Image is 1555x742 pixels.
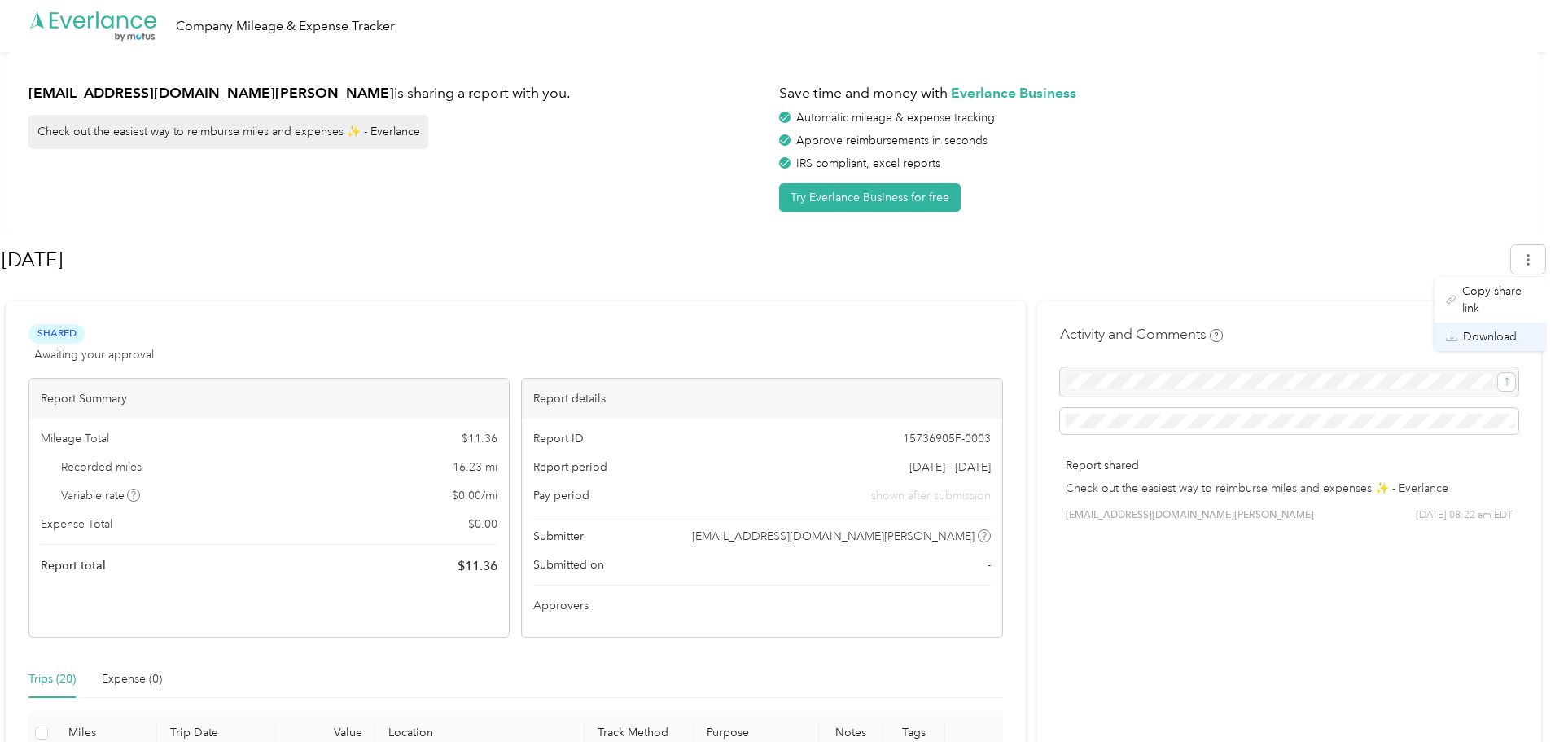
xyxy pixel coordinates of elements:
span: Recorded miles [61,459,142,476]
span: $ 0.00 [468,516,497,533]
p: Report shared [1066,457,1513,474]
span: IRS compliant, excel reports [796,156,940,170]
div: Company Mileage & Expense Tracker [176,16,395,37]
span: Submitted on [533,556,604,573]
div: Check out the easiest way to reimburse miles and expenses ✨ - Everlance [28,115,428,149]
span: 16.23 mi [453,459,497,476]
p: Check out the easiest way to reimburse miles and expenses ✨ - Everlance [1066,480,1513,497]
h1: is sharing a report with you. [28,83,768,103]
span: Approve reimbursements in seconds [796,134,988,147]
span: 15736905F-0003 [903,430,991,447]
span: [EMAIL_ADDRESS][DOMAIN_NAME][PERSON_NAME] [692,528,975,545]
span: Submitter [533,528,584,545]
h1: Sep 2025 [2,240,1500,279]
button: Try Everlance Business for free [779,183,961,212]
strong: [EMAIL_ADDRESS][DOMAIN_NAME][PERSON_NAME] [28,84,394,101]
span: Awaiting your approval [34,346,154,363]
span: Copy share link [1462,283,1535,317]
span: Download [1463,328,1517,345]
span: Automatic mileage & expense tracking [796,111,995,125]
h4: Activity and Comments [1060,324,1223,345]
span: Report total [41,557,106,574]
span: [DATE] - [DATE] [909,459,991,476]
span: $ 11.36 [458,556,497,576]
span: $ 0.00 / mi [452,487,497,504]
span: Mileage Total [41,430,109,447]
span: - [988,556,991,573]
h1: Save time and money with [779,83,1518,103]
strong: Everlance Business [951,84,1076,101]
span: Shared [28,324,85,343]
span: Pay period [533,487,589,504]
span: [DATE] 08:22 am EDT [1416,508,1513,523]
div: Trips (20) [28,670,76,688]
div: Report Summary [29,379,509,419]
span: [EMAIL_ADDRESS][DOMAIN_NAME][PERSON_NAME] [1066,508,1314,523]
span: Expense Total [41,516,112,533]
span: Report period [533,459,607,476]
span: Approvers [533,597,589,614]
span: shown after submission [871,487,991,504]
span: $ 11.36 [462,430,497,447]
div: Report details [522,379,1001,419]
span: Report ID [533,430,584,447]
span: Variable rate [61,487,141,504]
div: Expense (0) [102,670,162,688]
